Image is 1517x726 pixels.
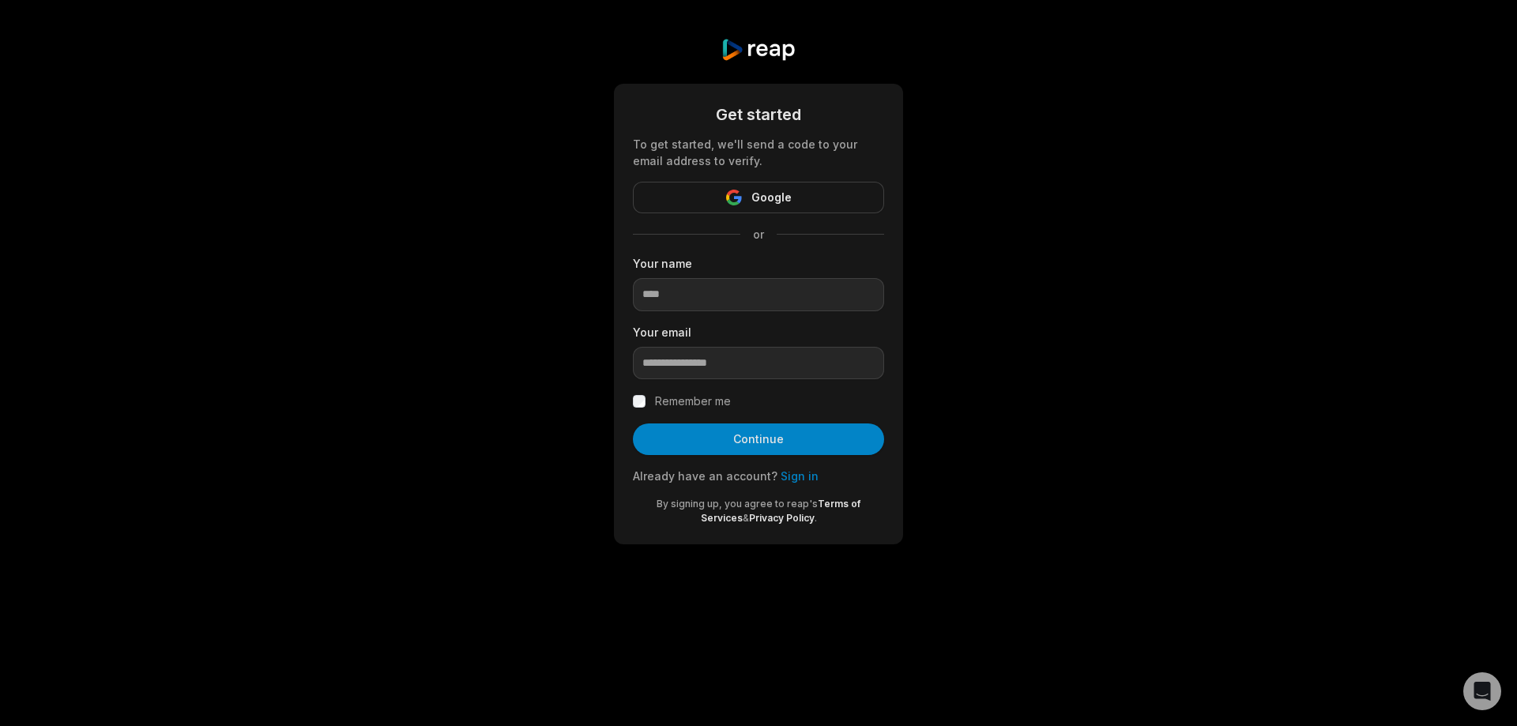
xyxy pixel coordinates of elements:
span: Google [751,188,792,207]
label: Remember me [655,392,731,411]
label: Your name [633,255,884,272]
span: or [740,226,777,243]
span: . [815,512,817,524]
div: To get started, we'll send a code to your email address to verify. [633,136,884,169]
a: Privacy Policy [749,512,815,524]
span: By signing up, you agree to reap's [657,498,818,510]
button: Continue [633,423,884,455]
a: Sign in [781,469,819,483]
div: Get started [633,103,884,126]
button: Google [633,182,884,213]
span: Already have an account? [633,469,777,483]
label: Your email [633,324,884,340]
span: & [743,512,749,524]
img: reap [721,38,796,62]
div: Open Intercom Messenger [1463,672,1501,710]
